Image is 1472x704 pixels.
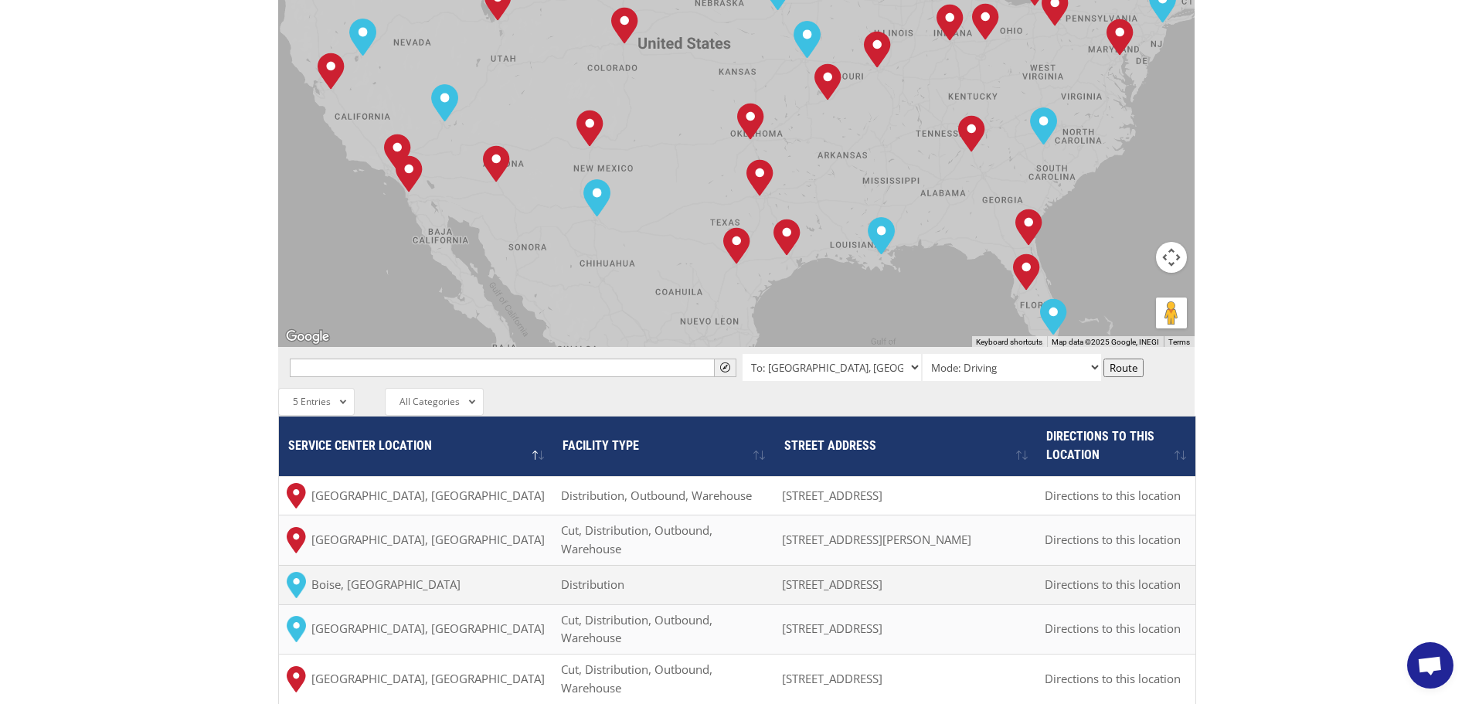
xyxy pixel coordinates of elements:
[958,115,985,152] div: Tunnel Hill, GA
[311,670,545,689] span: [GEOGRAPHIC_DATA], [GEOGRAPHIC_DATA]
[282,327,333,347] a: Open this area in Google Maps (opens a new window)
[782,576,882,592] span: [STREET_ADDRESS]
[384,134,411,171] div: Chino, CA
[483,145,510,182] div: Phoenix, AZ
[279,417,553,476] th: Service center location : activate to sort column descending
[561,576,624,592] span: Distribution
[1156,242,1187,273] button: Map camera controls
[864,31,891,68] div: St. Louis, MO
[784,438,876,453] span: Street Address
[288,438,432,453] span: Service center location
[1037,417,1195,476] th: Directions to this location: activate to sort column ascending
[611,7,638,44] div: Denver, CO
[782,488,882,503] span: [STREET_ADDRESS]
[583,179,610,216] div: El Paso, TX
[937,4,964,41] div: Indianapolis, IN
[972,3,999,40] div: Dayton, OH
[1045,621,1181,636] span: Directions to this location
[1030,107,1057,145] div: Charlotte, NC
[311,487,545,505] span: [GEOGRAPHIC_DATA], [GEOGRAPHIC_DATA]
[311,531,545,549] span: [GEOGRAPHIC_DATA], [GEOGRAPHIC_DATA]
[723,227,750,264] div: San Antonio, TX
[782,671,882,686] span: [STREET_ADDRESS]
[794,21,821,58] div: Kansas City, MO
[561,522,712,556] span: Cut, Distribution, Outbound, Warehouse
[1156,298,1187,328] button: Drag Pegman onto the map to open Street View
[1045,576,1181,592] span: Directions to this location
[1015,209,1042,246] div: Jacksonville, FL
[773,219,801,256] div: Houston, TX
[399,395,460,408] span: All Categories
[782,621,882,636] span: [STREET_ADDRESS]
[287,572,306,598] img: XGS_Icon_Map_Pin_Aqua.png
[293,395,331,408] span: 5 Entries
[431,84,458,121] div: Las Vegas, NV
[287,616,306,642] img: XGS_Icon_Map_Pin_Aqua.png
[396,155,423,192] div: San Diego, CA
[774,417,1036,476] th: Street Address: activate to sort column ascending
[1045,488,1181,503] span: Directions to this location
[1103,359,1144,377] button: Route
[311,576,461,594] span: Boise, [GEOGRAPHIC_DATA]
[318,53,345,90] div: Tracy, CA
[576,110,603,147] div: Albuquerque, NM
[287,483,306,508] img: xgs-icon-map-pin-red.svg
[814,63,841,100] div: Springfield, MO
[1046,429,1154,462] span: Directions to this location
[287,666,306,692] img: xgs-icon-map-pin-red.svg
[1040,298,1067,335] div: Miami, FL
[1045,671,1181,686] span: Directions to this location
[1013,253,1040,291] div: Lakeland, FL
[1107,19,1134,56] div: Baltimore, MD
[1407,642,1453,689] a: Open chat
[1045,532,1181,547] span: Directions to this location
[782,532,971,547] span: [STREET_ADDRESS][PERSON_NAME]
[563,438,639,453] span: Facility Type
[976,337,1042,348] button: Keyboard shortcuts
[1168,338,1190,346] a: Terms
[553,417,774,476] th: Facility Type : activate to sort column ascending
[1052,338,1159,346] span: Map data ©2025 Google, INEGI
[282,327,333,347] img: Google
[737,103,764,140] div: Oklahoma City, OK
[720,362,730,372] span: 
[287,527,306,553] img: xgs-icon-map-pin-red.svg
[349,19,376,56] div: Reno, NV
[714,359,736,377] button: 
[311,620,545,638] span: [GEOGRAPHIC_DATA], [GEOGRAPHIC_DATA]
[561,488,752,503] span: Distribution, Outbound, Warehouse
[868,217,895,254] div: New Orleans, LA
[561,612,712,646] span: Cut, Distribution, Outbound, Warehouse
[561,661,712,695] span: Cut, Distribution, Outbound, Warehouse
[746,159,773,196] div: Dallas, TX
